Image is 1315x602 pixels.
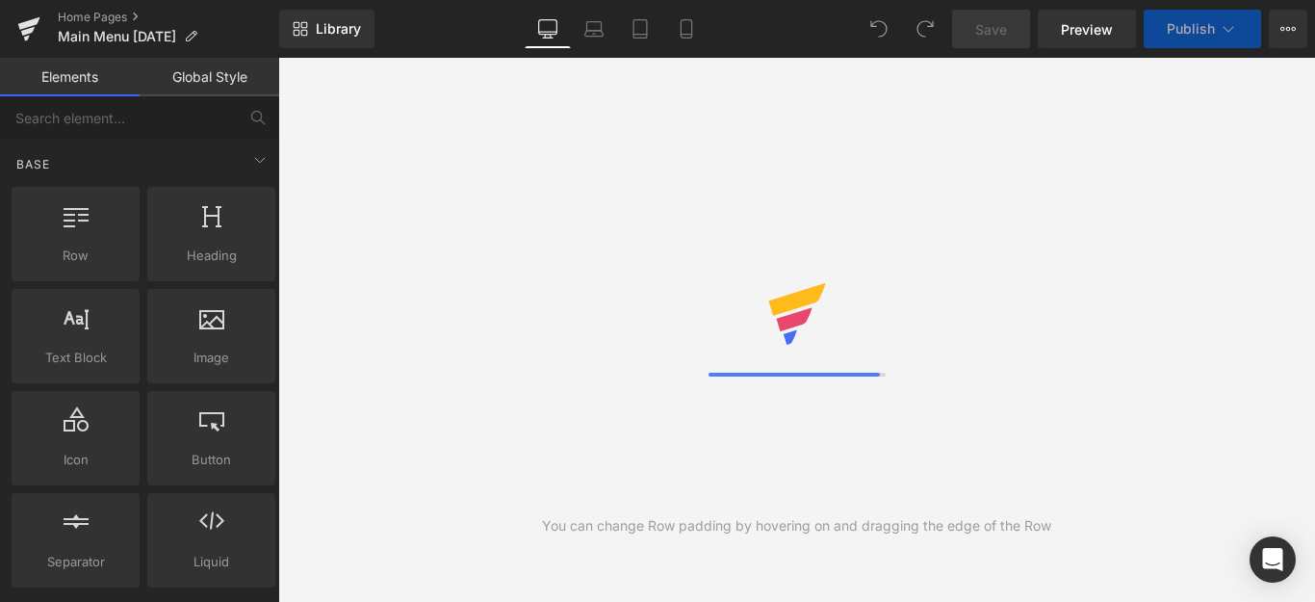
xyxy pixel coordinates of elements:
[525,10,571,48] a: Desktop
[1144,10,1261,48] button: Publish
[17,450,134,470] span: Icon
[279,10,374,48] a: New Library
[153,552,270,572] span: Liquid
[617,10,663,48] a: Tablet
[153,450,270,470] span: Button
[153,246,270,266] span: Heading
[571,10,617,48] a: Laptop
[153,348,270,368] span: Image
[975,19,1007,39] span: Save
[58,10,279,25] a: Home Pages
[17,348,134,368] span: Text Block
[1250,537,1296,583] div: Open Intercom Messenger
[906,10,944,48] button: Redo
[1061,19,1113,39] span: Preview
[1269,10,1307,48] button: More
[58,29,176,44] span: Main Menu [DATE]
[542,515,1051,537] div: You can change Row padding by hovering on and dragging the edge of the Row
[1167,21,1215,37] span: Publish
[1038,10,1136,48] a: Preview
[14,155,52,173] span: Base
[316,20,361,38] span: Library
[17,552,134,572] span: Separator
[663,10,709,48] a: Mobile
[140,58,279,96] a: Global Style
[860,10,898,48] button: Undo
[17,246,134,266] span: Row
